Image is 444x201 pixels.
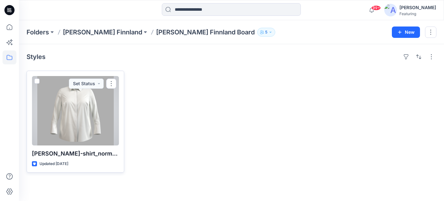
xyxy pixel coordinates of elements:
[27,28,49,37] a: Folders
[399,4,436,11] div: [PERSON_NAME]
[392,27,420,38] button: New
[384,4,397,16] img: avatar
[156,28,255,37] p: [PERSON_NAME] Finnland Board
[40,161,68,167] p: Updated [DATE]
[32,149,119,158] p: [PERSON_NAME]-shirt_normal fit_consealed buttoning
[63,28,142,37] a: [PERSON_NAME] Finnland
[399,11,436,16] div: Featuring
[27,53,46,61] h4: Styles
[265,29,267,36] p: 5
[371,5,381,10] span: 99+
[257,28,275,37] button: 5
[32,76,119,145] a: Camilla-shirt_normal fit_consealed buttoning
